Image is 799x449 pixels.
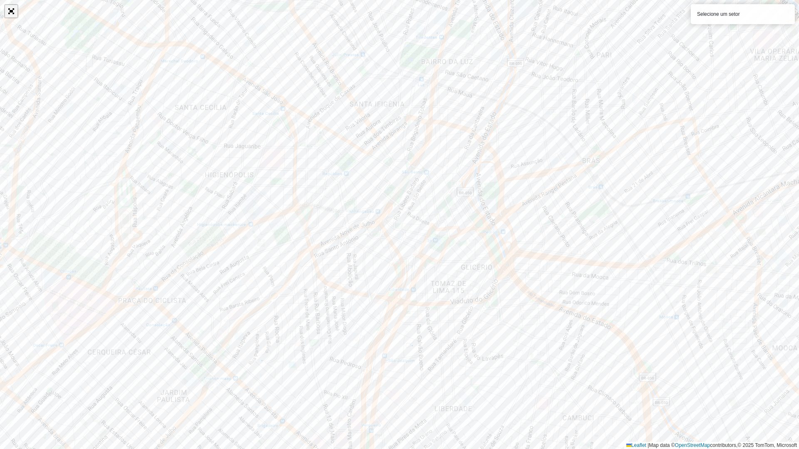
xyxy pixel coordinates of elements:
div: Map data © contributors,© 2025 TomTom, Microsoft [624,442,799,449]
a: OpenStreetMap [675,442,710,448]
div: Selecione um setor [691,4,795,24]
a: Leaflet [626,442,646,448]
a: Abrir mapa em tela cheia [5,5,17,17]
span: | [648,442,649,448]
